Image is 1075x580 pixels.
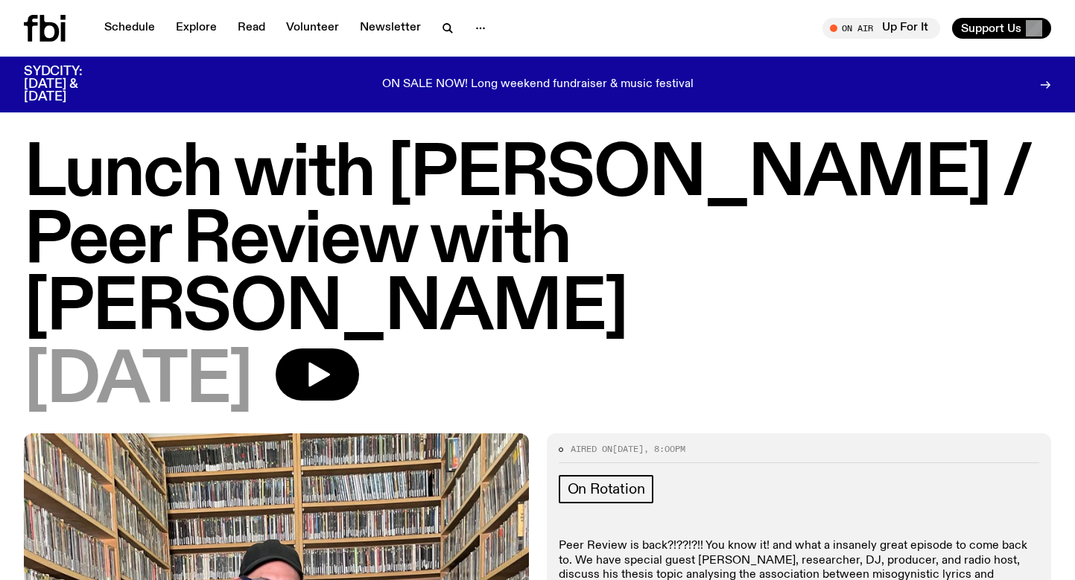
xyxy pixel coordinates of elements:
button: Support Us [952,18,1051,39]
a: Newsletter [351,18,430,39]
a: Read [229,18,274,39]
span: Aired on [571,443,612,455]
button: On AirUp For It [822,18,940,39]
a: On Rotation [559,475,654,503]
a: Volunteer [277,18,348,39]
span: , 8:00pm [644,443,685,455]
a: Explore [167,18,226,39]
span: On Rotation [568,481,645,497]
span: Support Us [961,22,1021,35]
a: Schedule [95,18,164,39]
p: ON SALE NOW! Long weekend fundraiser & music festival [382,78,694,92]
h1: Lunch with [PERSON_NAME] / Peer Review with [PERSON_NAME] [24,141,1051,342]
h3: SYDCITY: [DATE] & [DATE] [24,66,119,103]
span: [DATE] [24,348,252,415]
span: [DATE] [612,443,644,455]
